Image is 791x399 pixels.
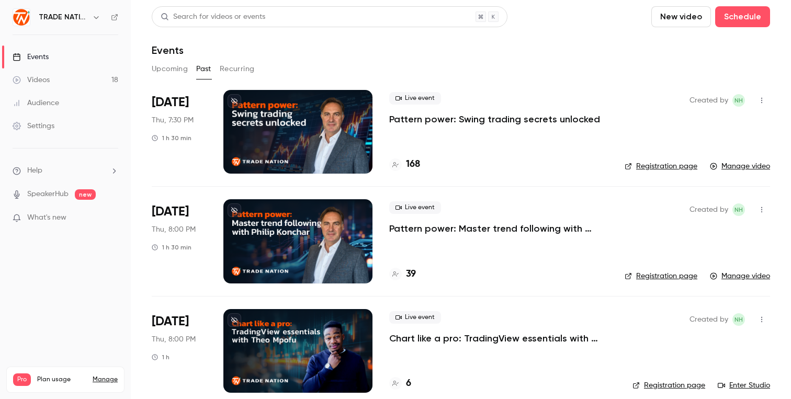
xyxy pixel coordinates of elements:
a: Enter Studio [718,380,770,391]
a: SpeakerHub [27,189,69,200]
button: Schedule [715,6,770,27]
span: NH [734,94,743,107]
a: Manage [93,375,118,384]
span: [DATE] [152,313,189,330]
span: Created by [690,313,728,326]
div: Events [13,52,49,62]
span: Nicole Henn [732,313,745,326]
span: [DATE] [152,94,189,111]
span: Created by [690,203,728,216]
div: Settings [13,121,54,131]
span: Live event [389,92,441,105]
div: Search for videos or events [161,12,265,22]
h4: 6 [406,377,411,391]
span: Live event [389,201,441,214]
span: Thu, 8:00 PM [152,224,196,235]
a: Registration page [632,380,705,391]
h4: 168 [406,157,420,172]
button: New video [651,6,711,27]
a: 6 [389,377,411,391]
button: Past [196,61,211,77]
a: Manage video [710,271,770,281]
span: Live event [389,311,441,324]
span: new [75,189,96,200]
span: Nicole Henn [732,94,745,107]
div: 1 h [152,353,169,361]
div: Aug 28 Thu, 7:30 PM (Africa/Johannesburg) [152,90,207,174]
h1: Events [152,44,184,56]
span: Nicole Henn [732,203,745,216]
a: Manage video [710,161,770,172]
a: Registration page [625,271,697,281]
h4: 39 [406,267,416,281]
span: NH [734,203,743,216]
img: TRADE NATION [13,9,30,26]
span: What's new [27,212,66,223]
li: help-dropdown-opener [13,165,118,176]
a: Chart like a pro: TradingView essentials with [PERSON_NAME] [389,332,616,345]
div: 1 h 30 min [152,243,191,252]
span: Thu, 8:00 PM [152,334,196,345]
button: Recurring [220,61,255,77]
span: [DATE] [152,203,189,220]
span: NH [734,313,743,326]
span: Thu, 7:30 PM [152,115,194,126]
span: Help [27,165,42,176]
a: Pattern power: Master trend following with [PERSON_NAME] [389,222,608,235]
a: 39 [389,267,416,281]
div: Jul 31 Thu, 8:00 PM (Africa/Johannesburg) [152,199,207,283]
span: Created by [690,94,728,107]
div: Videos [13,75,50,85]
div: Audience [13,98,59,108]
a: Registration page [625,161,697,172]
div: Jul 10 Thu, 8:00 PM (Africa/Johannesburg) [152,309,207,393]
a: 168 [389,157,420,172]
button: Upcoming [152,61,188,77]
span: Plan usage [37,375,86,384]
h6: TRADE NATION [39,12,88,22]
span: Pro [13,373,31,386]
a: Pattern power: Swing trading secrets unlocked [389,113,600,126]
div: 1 h 30 min [152,134,191,142]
